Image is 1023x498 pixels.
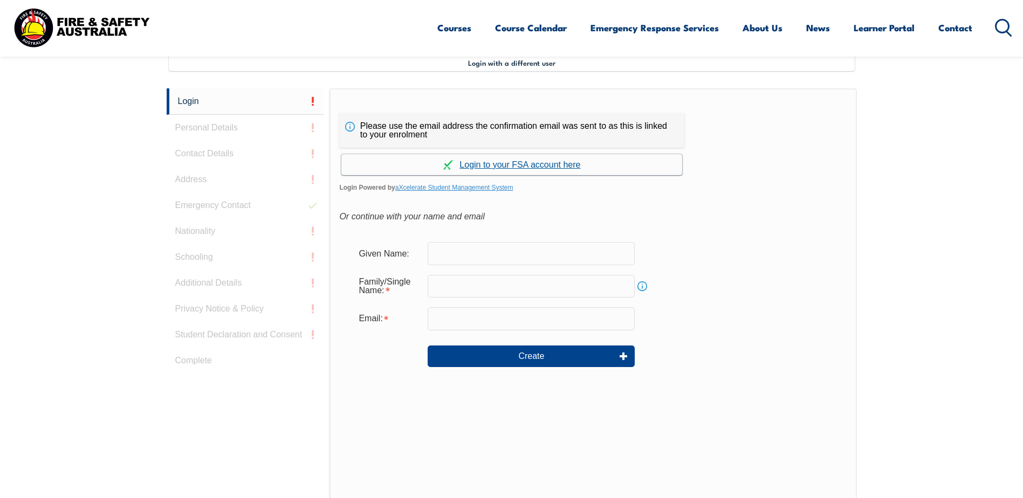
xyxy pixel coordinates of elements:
[428,345,635,367] button: Create
[806,13,830,42] a: News
[495,13,567,42] a: Course Calendar
[443,160,453,170] img: Log in withaxcelerate
[854,13,915,42] a: Learner Portal
[167,88,324,115] a: Login
[437,13,471,42] a: Courses
[350,272,428,301] div: Family/Single Name is required.
[350,243,428,264] div: Given Name:
[468,58,555,67] span: Login with a different user
[938,13,972,42] a: Contact
[350,308,428,329] div: Email is required.
[635,279,650,294] a: Info
[591,13,719,42] a: Emergency Response Services
[339,113,684,148] div: Please use the email address the confirmation email was sent to as this is linked to your enrolment
[395,184,513,191] a: aXcelerate Student Management System
[339,209,847,225] div: Or continue with your name and email
[743,13,782,42] a: About Us
[339,179,847,196] span: Login Powered by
